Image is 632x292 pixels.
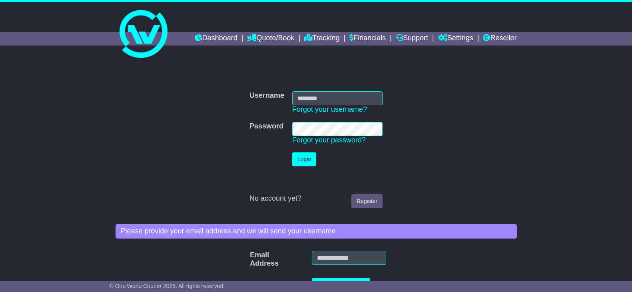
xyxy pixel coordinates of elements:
a: Financials [349,32,386,45]
a: Forgot your username? [292,105,367,113]
button: Recover Username [312,278,371,292]
a: Register [351,194,383,208]
span: © One World Courier 2025. All rights reserved. [110,283,225,289]
a: Reseller [483,32,516,45]
a: Quote/Book [247,32,294,45]
div: Please provide your email address and we will send your username [116,224,517,239]
label: Password [249,122,283,131]
button: Login [292,152,316,166]
div: No account yet? [249,194,383,203]
a: Tracking [304,32,339,45]
a: Support [396,32,428,45]
label: Email Address [246,251,260,268]
a: Settings [438,32,473,45]
a: Forgot your password? [292,136,366,144]
a: Dashboard [195,32,237,45]
label: Username [249,91,284,100]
